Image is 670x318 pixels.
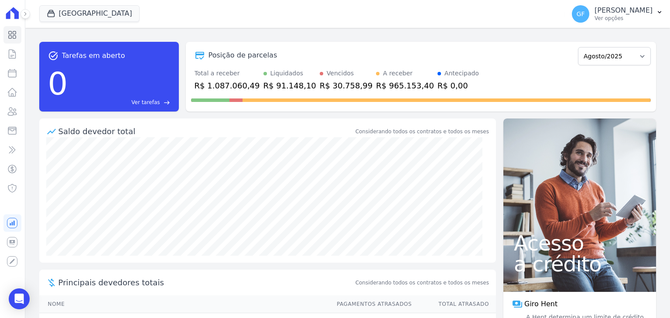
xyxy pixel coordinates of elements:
button: [GEOGRAPHIC_DATA] [39,5,140,22]
span: Principais devedores totais [58,277,354,288]
div: R$ 965.153,40 [376,80,434,91]
div: R$ 91.148,10 [263,80,316,91]
span: task_alt [48,51,58,61]
div: Open Intercom Messenger [9,288,30,309]
div: R$ 0,00 [438,80,479,91]
th: Nome [39,295,328,313]
span: Giro Hent [524,299,557,309]
div: Vencidos [327,69,354,78]
th: Pagamentos Atrasados [328,295,412,313]
div: Considerando todos os contratos e todos os meses [356,128,489,135]
div: Posição de parcelas [209,50,277,61]
div: R$ 1.087.060,49 [195,80,260,91]
div: Saldo devedor total [58,125,354,137]
p: [PERSON_NAME] [595,6,653,15]
p: Ver opções [595,15,653,22]
div: Antecipado [444,69,479,78]
span: Considerando todos os contratos e todos os meses [356,279,489,287]
span: Acesso [514,233,646,254]
div: Total a receber [195,69,260,78]
th: Total Atrasado [412,295,496,313]
span: Ver tarefas [131,98,160,106]
span: GF [577,11,585,17]
span: a crédito [514,254,646,274]
button: GF [PERSON_NAME] Ver opções [565,2,670,26]
div: 0 [48,61,68,106]
div: R$ 30.758,99 [320,80,373,91]
a: Ver tarefas east [71,98,170,106]
span: Tarefas em aberto [62,51,125,61]
div: Liquidados [270,69,304,78]
div: A receber [383,69,413,78]
span: east [164,99,170,106]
